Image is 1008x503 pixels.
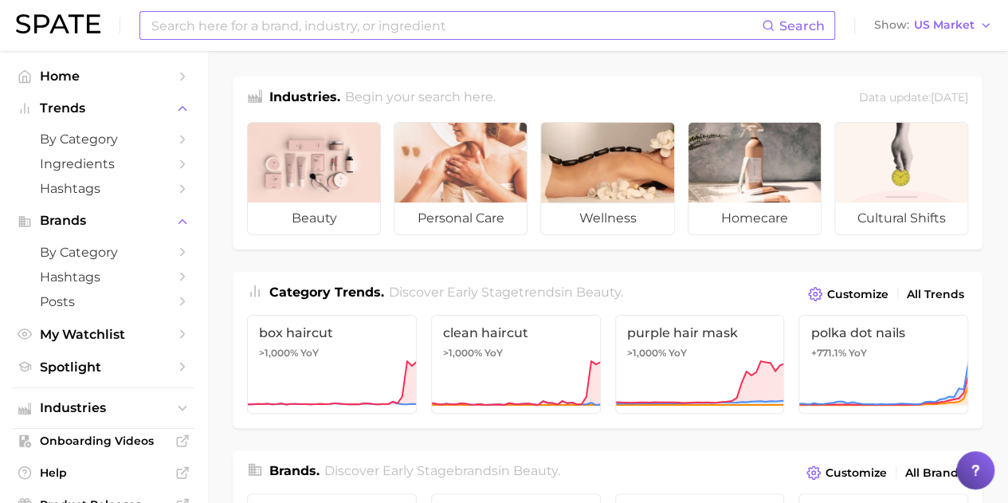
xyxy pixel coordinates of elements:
[859,88,968,109] div: Data update: [DATE]
[300,347,319,360] span: YoY
[13,176,194,201] a: Hashtags
[13,209,194,233] button: Brands
[779,18,825,33] span: Search
[13,127,194,151] a: by Category
[40,360,167,375] span: Spotlight
[259,325,405,340] span: box haircut
[269,285,384,300] span: Category Trends .
[13,240,194,265] a: by Category
[13,355,194,379] a: Spotlight
[576,285,621,300] span: beauty
[40,132,167,147] span: by Category
[389,285,623,300] span: Discover Early Stage trends in .
[40,156,167,171] span: Ingredients
[798,315,968,414] a: polka dot nails+771.1% YoY
[431,315,601,414] a: clean haircut>1,000% YoY
[827,288,888,301] span: Customize
[324,463,560,478] span: Discover Early Stage brands in .
[13,289,194,314] a: Posts
[540,122,674,235] a: wellness
[247,122,381,235] a: beauty
[901,462,968,484] a: All Brands
[269,463,320,478] span: Brands .
[627,347,666,359] span: >1,000%
[394,122,528,235] a: personal care
[810,347,845,359] span: +771.1%
[907,288,964,301] span: All Trends
[484,347,503,360] span: YoY
[835,202,967,234] span: cultural shifts
[905,466,964,480] span: All Brands
[269,88,340,109] h1: Industries.
[150,12,762,39] input: Search here for a brand, industry, or ingredient
[826,466,887,480] span: Customize
[40,69,167,84] span: Home
[848,347,866,360] span: YoY
[40,434,167,448] span: Onboarding Videos
[247,315,417,414] a: box haircut>1,000% YoY
[443,347,482,359] span: >1,000%
[443,325,589,340] span: clean haircut
[13,461,194,485] a: Help
[40,245,167,260] span: by Category
[13,322,194,347] a: My Watchlist
[248,202,380,234] span: beauty
[40,466,167,480] span: Help
[903,284,968,305] a: All Trends
[541,202,673,234] span: wellness
[345,88,496,109] h2: Begin your search here.
[13,396,194,420] button: Industries
[804,283,892,305] button: Customize
[40,101,167,116] span: Trends
[627,325,773,340] span: purple hair mask
[40,294,167,309] span: Posts
[13,265,194,289] a: Hashtags
[40,214,167,228] span: Brands
[834,122,968,235] a: cultural shifts
[13,151,194,176] a: Ingredients
[13,429,194,453] a: Onboarding Videos
[16,14,100,33] img: SPATE
[688,122,822,235] a: homecare
[513,463,558,478] span: beauty
[40,269,167,285] span: Hashtags
[874,21,909,29] span: Show
[870,15,996,36] button: ShowUS Market
[669,347,687,360] span: YoY
[40,181,167,196] span: Hashtags
[40,401,167,415] span: Industries
[13,96,194,120] button: Trends
[394,202,527,234] span: personal care
[802,462,891,484] button: Customize
[810,325,956,340] span: polka dot nails
[615,315,785,414] a: purple hair mask>1,000% YoY
[13,64,194,88] a: Home
[40,327,167,342] span: My Watchlist
[259,347,298,359] span: >1,000%
[914,21,975,29] span: US Market
[688,202,821,234] span: homecare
